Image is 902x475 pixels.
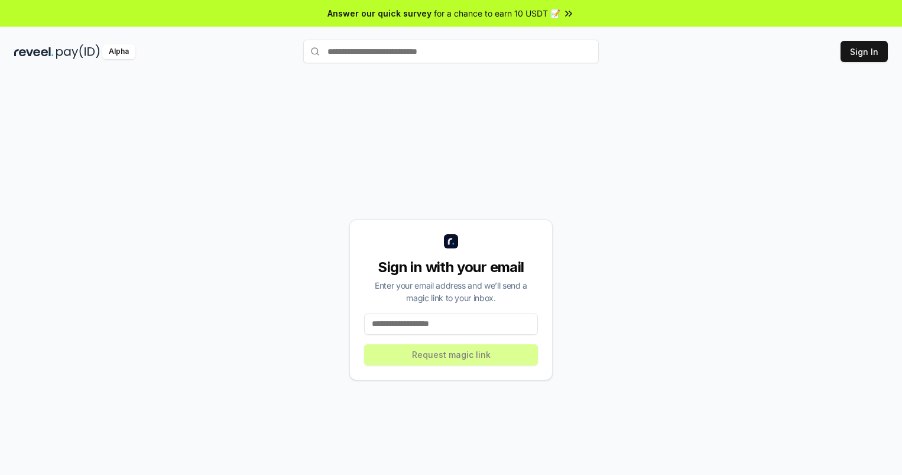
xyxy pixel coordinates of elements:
img: logo_small [444,234,458,248]
span: Answer our quick survey [327,7,431,20]
img: reveel_dark [14,44,54,59]
img: pay_id [56,44,100,59]
span: for a chance to earn 10 USDT 📝 [434,7,560,20]
div: Alpha [102,44,135,59]
button: Sign In [841,41,888,62]
div: Sign in with your email [364,258,538,277]
div: Enter your email address and we’ll send a magic link to your inbox. [364,279,538,304]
